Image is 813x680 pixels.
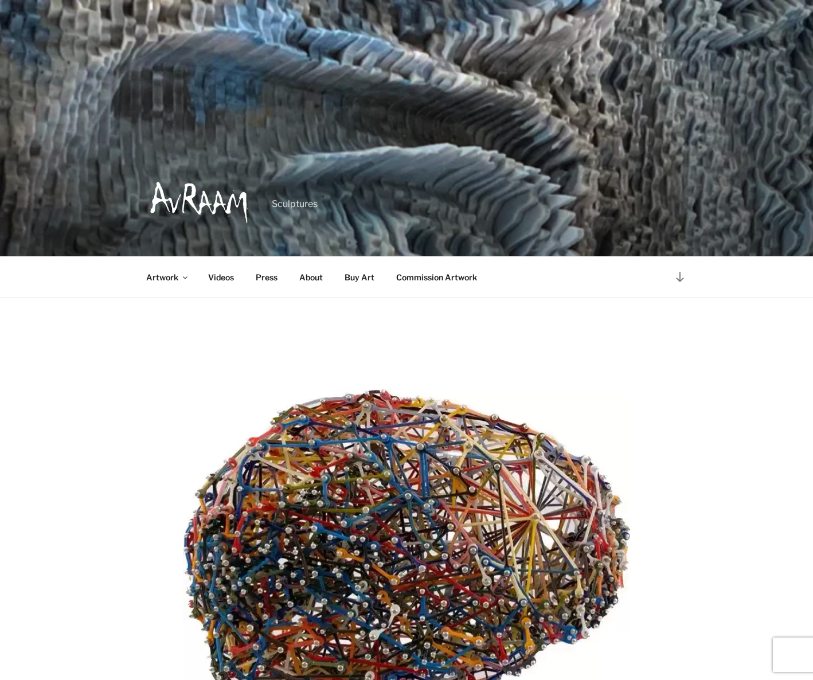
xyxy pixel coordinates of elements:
a: Videos [198,263,244,291]
a: About [289,263,333,291]
a: Commission Artwork [386,263,487,291]
a: Buy Art [334,263,384,291]
nav: Top Menu [136,263,677,291]
a: Press [245,263,287,291]
p: Sculptures [272,197,318,211]
a: Artwork [136,263,196,291]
